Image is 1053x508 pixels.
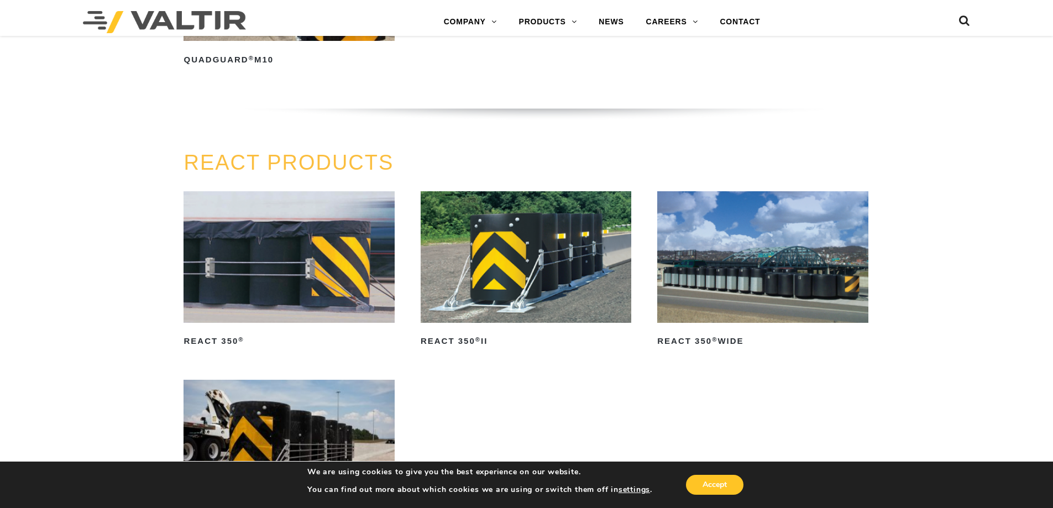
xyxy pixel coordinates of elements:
a: REACT 350®Wide [657,191,868,350]
button: settings [619,485,650,495]
h2: REACT 350 [184,333,394,350]
a: REACT 350® [184,191,394,350]
h2: REACT 350 II [421,333,631,350]
sup: ® [712,336,717,343]
img: Valtir [83,11,246,33]
a: COMPANY [433,11,508,33]
a: PRODUCTS [508,11,588,33]
a: CAREERS [635,11,709,33]
a: NEWS [588,11,635,33]
sup: ® [249,55,254,61]
p: You can find out more about which cookies we are using or switch them off in . [307,485,652,495]
p: We are using cookies to give you the best experience on our website. [307,467,652,477]
h2: QuadGuard M10 [184,51,394,69]
h2: REACT 350 Wide [657,333,868,350]
sup: ® [475,336,481,343]
a: REACT PRODUCTS [184,151,394,174]
sup: ® [238,336,244,343]
a: REACT 350®II [421,191,631,350]
button: Accept [686,475,743,495]
a: CONTACT [709,11,771,33]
